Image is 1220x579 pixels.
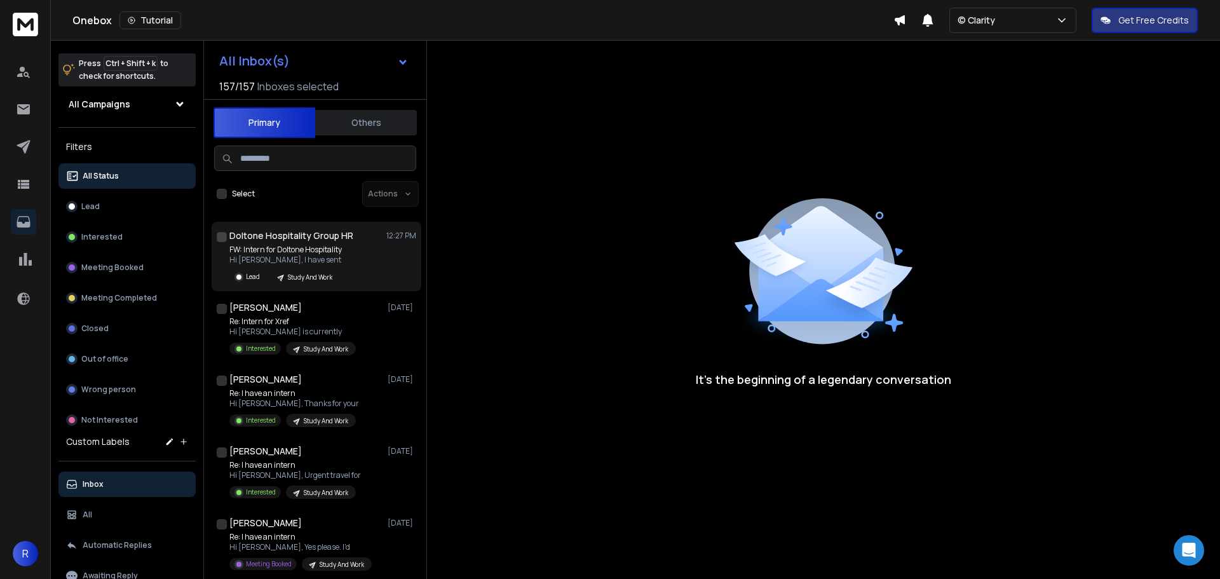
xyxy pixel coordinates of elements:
[229,317,356,327] p: Re: Intern for Xref
[388,446,416,456] p: [DATE]
[229,532,372,542] p: Re: I have an intern
[83,510,92,520] p: All
[58,472,196,497] button: Inbox
[696,371,951,388] p: It’s the beginning of a legendary conversation
[81,385,136,395] p: Wrong person
[246,416,276,425] p: Interested
[58,346,196,372] button: Out of office
[388,518,416,528] p: [DATE]
[79,57,168,83] p: Press to check for shortcuts.
[213,107,315,138] button: Primary
[229,255,342,265] p: Hi [PERSON_NAME], I have sent
[229,470,361,480] p: Hi [PERSON_NAME], Urgent travel for
[66,435,130,448] h3: Custom Labels
[72,11,893,29] div: Onebox
[81,293,157,303] p: Meeting Completed
[83,540,152,550] p: Automatic Replies
[229,229,353,242] h1: Doltone Hospitality Group HR
[58,377,196,402] button: Wrong person
[58,138,196,156] h3: Filters
[229,327,356,337] p: Hi [PERSON_NAME] is currently
[58,163,196,189] button: All Status
[1092,8,1198,33] button: Get Free Credits
[58,316,196,341] button: Closed
[229,398,359,409] p: Hi [PERSON_NAME], Thanks for your
[83,171,119,181] p: All Status
[81,262,144,273] p: Meeting Booked
[81,415,138,425] p: Not Interested
[229,445,302,458] h1: [PERSON_NAME]
[58,194,196,219] button: Lead
[58,92,196,117] button: All Campaigns
[320,560,364,569] p: Study And Work
[69,98,130,111] h1: All Campaigns
[304,488,348,498] p: Study And Work
[58,533,196,558] button: Automatic Replies
[81,232,123,242] p: Interested
[58,285,196,311] button: Meeting Completed
[229,388,359,398] p: Re: I have an intern
[315,109,417,137] button: Others
[13,541,38,566] button: R
[209,48,419,74] button: All Inbox(s)
[58,224,196,250] button: Interested
[119,11,181,29] button: Tutorial
[104,56,158,71] span: Ctrl + Shift + k
[229,517,302,529] h1: [PERSON_NAME]
[388,374,416,385] p: [DATE]
[219,55,290,67] h1: All Inbox(s)
[81,354,128,364] p: Out of office
[304,416,348,426] p: Study And Work
[1174,535,1204,566] div: Open Intercom Messenger
[229,460,361,470] p: Re: I have an intern
[229,245,342,255] p: FW: Intern for Doltone Hospitality
[58,407,196,433] button: Not Interested
[83,479,104,489] p: Inbox
[58,502,196,528] button: All
[958,14,1000,27] p: © Clarity
[219,79,255,94] span: 157 / 157
[388,303,416,313] p: [DATE]
[1118,14,1189,27] p: Get Free Credits
[304,344,348,354] p: Study And Work
[246,272,260,282] p: Lead
[386,231,416,241] p: 12:27 PM
[288,273,332,282] p: Study And Work
[229,301,302,314] h1: [PERSON_NAME]
[58,255,196,280] button: Meeting Booked
[229,373,302,386] h1: [PERSON_NAME]
[246,487,276,497] p: Interested
[81,324,109,334] p: Closed
[246,559,292,569] p: Meeting Booked
[232,189,255,199] label: Select
[257,79,339,94] h3: Inboxes selected
[81,201,100,212] p: Lead
[229,542,372,552] p: Hi [PERSON_NAME], Yes please. I'd
[246,344,276,353] p: Interested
